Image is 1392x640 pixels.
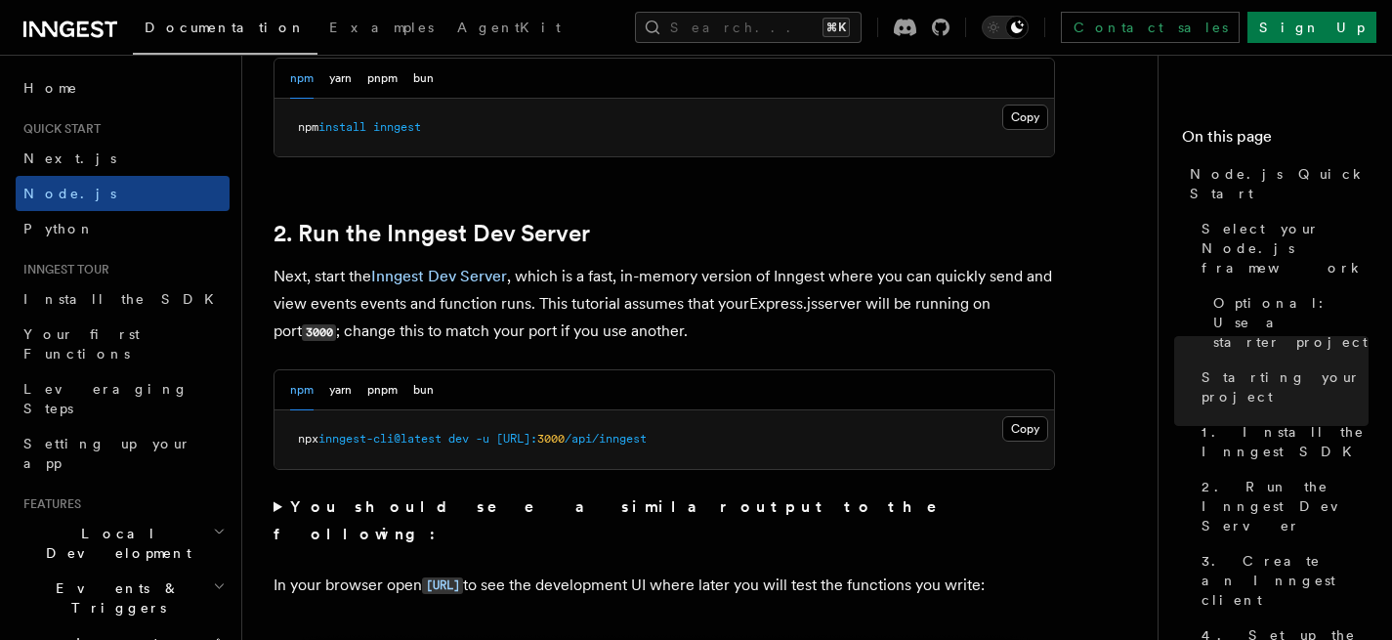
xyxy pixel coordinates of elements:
a: 3. Create an Inngest client [1194,543,1369,618]
a: Starting your project [1194,360,1369,414]
button: npm [290,370,314,410]
span: Events & Triggers [16,578,213,618]
span: AgentKit [457,20,561,35]
a: Node.js Quick Start [1182,156,1369,211]
span: 3. Create an Inngest client [1202,551,1369,610]
span: Node.js Quick Start [1190,164,1369,203]
a: Setting up your app [16,426,230,481]
span: Features [16,496,81,512]
span: Quick start [16,121,101,137]
code: 3000 [302,324,336,341]
span: install [318,120,366,134]
a: Python [16,211,230,246]
a: Your first Functions [16,317,230,371]
a: AgentKit [445,6,572,53]
button: Events & Triggers [16,571,230,625]
span: [URL]: [496,432,537,446]
span: inngest-cli@latest [318,432,442,446]
button: Toggle dark mode [982,16,1029,39]
a: 2. Run the Inngest Dev Server [274,220,590,247]
span: Install the SDK [23,291,226,307]
kbd: ⌘K [823,18,850,37]
a: Sign Up [1247,12,1376,43]
span: Documentation [145,20,306,35]
a: 2. Run the Inngest Dev Server [1194,469,1369,543]
button: yarn [329,370,352,410]
button: npm [290,59,314,99]
span: Examples [329,20,434,35]
a: Documentation [133,6,317,55]
button: Local Development [16,516,230,571]
span: npx [298,432,318,446]
p: Next, start the , which is a fast, in-memory version of Inngest where you can quickly send and vi... [274,263,1055,346]
span: Setting up your app [23,436,191,471]
span: Select your Node.js framework [1202,219,1369,277]
span: 3000 [537,432,565,446]
a: Install the SDK [16,281,230,317]
span: inngest [373,120,421,134]
code: [URL] [422,577,463,594]
span: Next.js [23,150,116,166]
span: /api/inngest [565,432,647,446]
a: Next.js [16,141,230,176]
summary: You should see a similar output to the following: [274,493,1055,548]
span: Inngest tour [16,262,109,277]
span: -u [476,432,489,446]
a: Examples [317,6,445,53]
a: Inngest Dev Server [371,267,507,285]
a: Optional: Use a starter project [1205,285,1369,360]
h4: On this page [1182,125,1369,156]
span: 1. Install the Inngest SDK [1202,422,1369,461]
a: Home [16,70,230,106]
a: Leveraging Steps [16,371,230,426]
button: pnpm [367,59,398,99]
span: Home [23,78,78,98]
button: bun [413,370,434,410]
button: Search...⌘K [635,12,862,43]
span: Python [23,221,95,236]
button: Copy [1002,416,1048,442]
a: Node.js [16,176,230,211]
a: 1. Install the Inngest SDK [1194,414,1369,469]
span: Optional: Use a starter project [1213,293,1369,352]
button: bun [413,59,434,99]
span: Node.js [23,186,116,201]
button: pnpm [367,370,398,410]
span: Leveraging Steps [23,381,189,416]
button: Copy [1002,105,1048,130]
span: Starting your project [1202,367,1369,406]
p: In your browser open to see the development UI where later you will test the functions you write: [274,572,1055,600]
a: Select your Node.js framework [1194,211,1369,285]
span: Local Development [16,524,213,563]
span: dev [448,432,469,446]
span: npm [298,120,318,134]
a: [URL] [422,576,463,594]
button: yarn [329,59,352,99]
a: Contact sales [1061,12,1240,43]
span: 2. Run the Inngest Dev Server [1202,477,1369,535]
span: Your first Functions [23,326,140,362]
strong: You should see a similar output to the following: [274,497,964,543]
